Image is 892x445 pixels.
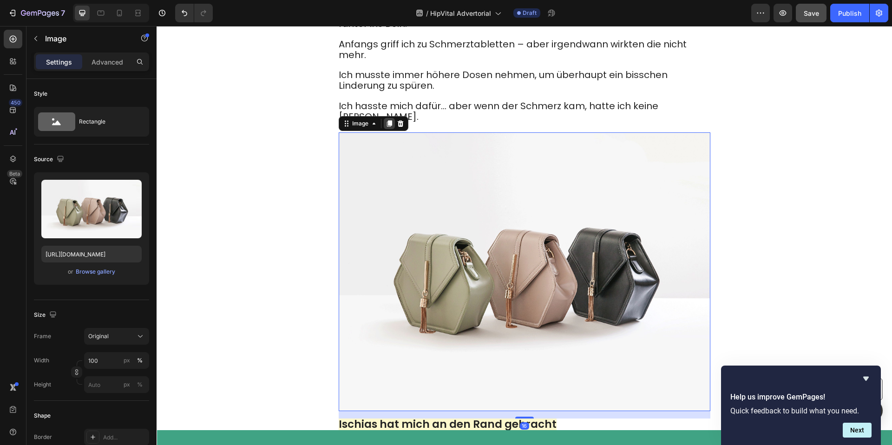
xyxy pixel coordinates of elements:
[182,391,400,406] strong: Ischias hat mich an den Rand gebracht
[843,423,872,438] button: Next question
[730,392,872,403] h2: Help us improve GemPages!
[9,99,22,106] div: 450
[76,268,115,276] div: Browse gallery
[804,9,819,17] span: Save
[4,4,69,22] button: 7
[34,332,51,340] label: Frame
[137,380,143,389] div: %
[182,42,511,66] span: Ich musste immer höhere Dosen nehmen, um überhaupt ein bisschen Linderung zu spüren.
[75,267,116,276] button: Browse gallery
[41,246,142,262] input: https://example.com/image.jpg
[838,8,861,18] div: Publish
[730,406,872,415] p: Quick feedback to build what you need.
[84,376,149,393] input: px%
[860,373,872,384] button: Hide survey
[34,433,52,441] div: Border
[194,93,214,102] div: Image
[175,4,213,22] div: Undo/Redo
[134,355,145,366] button: px
[34,309,59,321] div: Size
[124,380,130,389] div: px
[45,33,124,44] p: Image
[363,396,373,404] div: 16
[134,379,145,390] button: px
[84,352,149,369] input: px%
[88,332,109,340] span: Original
[430,8,491,18] span: HipVital Advertorial
[830,4,869,22] button: Publish
[68,266,73,277] span: or
[103,433,147,442] div: Add...
[182,106,554,385] img: image_demo.jpg
[34,356,49,365] label: Width
[157,26,892,445] iframe: Design area
[182,73,502,97] span: Ich hasste mich dafür… aber wenn der Schmerz kam, hatte ich keine [PERSON_NAME].
[523,9,537,17] span: Draft
[34,90,47,98] div: Style
[34,380,51,389] label: Height
[730,373,872,438] div: Help us improve GemPages!
[61,7,65,19] p: 7
[137,356,143,365] div: %
[34,153,66,166] div: Source
[7,170,22,177] div: Beta
[121,379,132,390] button: %
[124,356,130,365] div: px
[79,111,136,132] div: Rectangle
[41,180,142,238] img: preview-image
[34,412,51,420] div: Shape
[121,355,132,366] button: %
[92,57,123,67] p: Advanced
[426,8,428,18] span: /
[796,4,826,22] button: Save
[46,57,72,67] p: Settings
[84,328,149,345] button: Original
